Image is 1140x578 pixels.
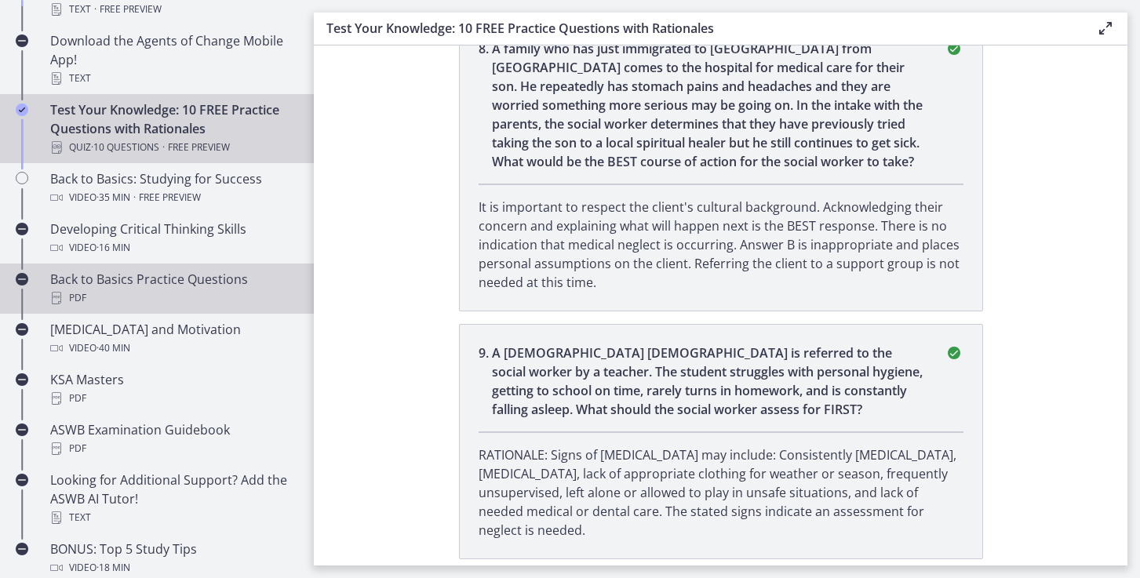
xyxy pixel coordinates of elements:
div: KSA Masters [50,370,295,408]
div: Video [50,339,295,358]
div: Developing Critical Thinking Skills [50,220,295,257]
span: · 35 min [97,188,130,207]
span: · 10 Questions [91,138,159,157]
span: · 40 min [97,339,130,358]
div: Quiz [50,138,295,157]
div: [MEDICAL_DATA] and Motivation [50,320,295,358]
span: 8 . [479,39,492,171]
div: BONUS: Top 5 Study Tips [50,540,295,577]
span: · [162,138,165,157]
span: 9 . [479,344,492,419]
div: Text [50,508,295,527]
div: Video [50,188,295,207]
div: ASWB Examination Guidebook [50,420,295,458]
div: Video [50,558,295,577]
i: correct [945,39,963,58]
p: It is important to respect the client's cultural background. Acknowledging their concern and expl... [479,198,963,292]
div: Test Your Knowledge: 10 FREE Practice Questions with Rationales [50,100,295,157]
i: Completed [16,104,28,116]
span: Free preview [168,138,230,157]
p: A [DEMOGRAPHIC_DATA] [DEMOGRAPHIC_DATA] is referred to the social worker by a teacher. The studen... [492,344,926,419]
div: Back to Basics: Studying for Success [50,169,295,207]
div: PDF [50,389,295,408]
span: · 16 min [97,238,130,257]
span: · [133,188,136,207]
div: Looking for Additional Support? Add the ASWB AI Tutor! [50,471,295,527]
span: Free preview [139,188,201,207]
div: Video [50,238,295,257]
div: Text [50,69,295,88]
h3: Test Your Knowledge: 10 FREE Practice Questions with Rationales [326,19,1071,38]
i: correct [945,344,963,362]
p: RATIONALE: Signs of [MEDICAL_DATA] may include: Consistently [MEDICAL_DATA], [MEDICAL_DATA], lack... [479,445,963,540]
div: PDF [50,289,295,307]
span: · 18 min [97,558,130,577]
div: Download the Agents of Change Mobile App! [50,31,295,88]
div: PDF [50,439,295,458]
div: Back to Basics Practice Questions [50,270,295,307]
p: A family who has just immigrated to [GEOGRAPHIC_DATA] from [GEOGRAPHIC_DATA] comes to the hospita... [492,39,926,171]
